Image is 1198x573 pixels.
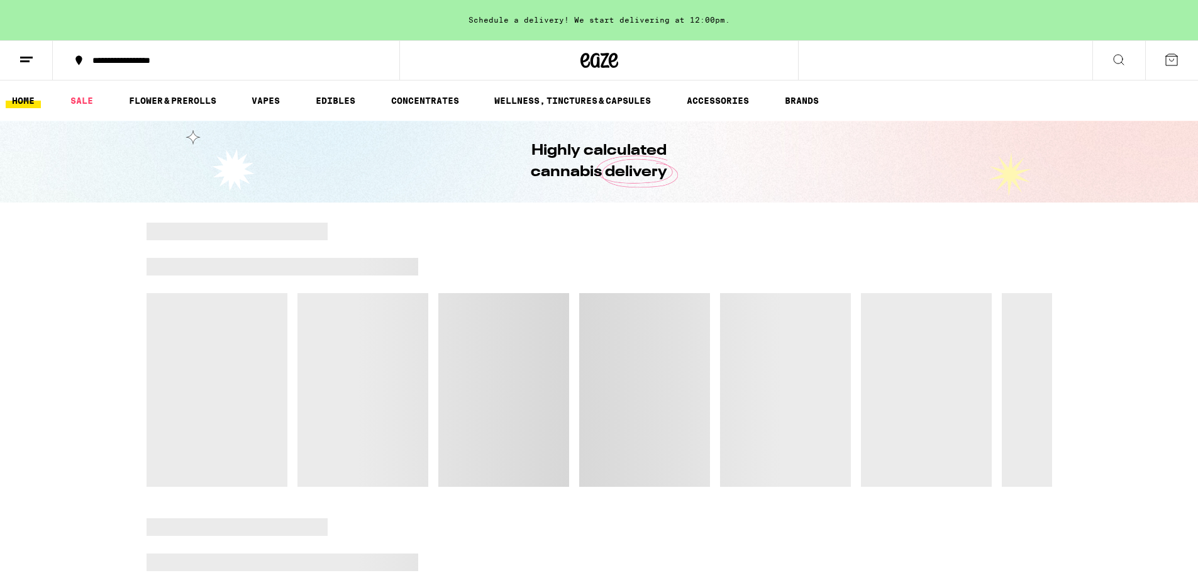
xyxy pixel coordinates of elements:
a: BRANDS [779,93,825,108]
a: HOME [6,93,41,108]
a: ACCESSORIES [680,93,755,108]
a: EDIBLES [309,93,362,108]
a: CONCENTRATES [385,93,465,108]
h1: Highly calculated cannabis delivery [496,140,703,183]
a: WELLNESS, TINCTURES & CAPSULES [488,93,657,108]
a: FLOWER & PREROLLS [123,93,223,108]
a: SALE [64,93,99,108]
a: VAPES [245,93,286,108]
